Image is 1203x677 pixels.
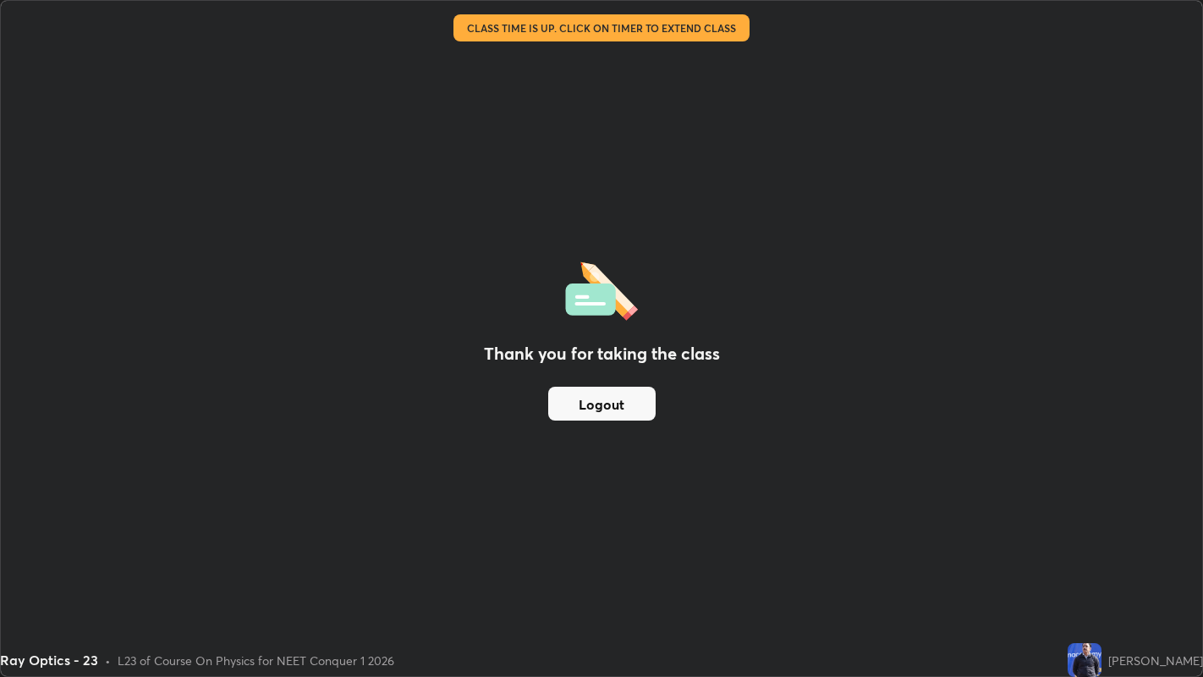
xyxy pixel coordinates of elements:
[105,652,111,669] div: •
[548,387,656,421] button: Logout
[1068,643,1101,677] img: 0fac2fe1a61b44c9b83749fbfb6ae1ce.jpg
[484,341,720,366] h2: Thank you for taking the class
[565,256,638,321] img: offlineFeedback.1438e8b3.svg
[118,652,394,669] div: L23 of Course On Physics for NEET Conquer 1 2026
[1108,652,1203,669] div: [PERSON_NAME]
